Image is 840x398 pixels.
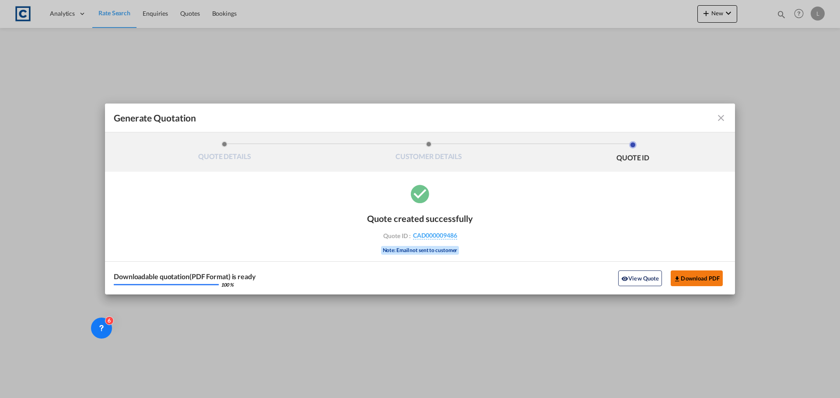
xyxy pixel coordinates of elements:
[531,141,735,165] li: QUOTE ID
[621,275,628,282] md-icon: icon-eye
[381,246,459,255] div: Note: Email not sent to customer
[674,275,681,282] md-icon: icon-download
[221,282,234,287] div: 100 %
[716,113,726,123] md-icon: icon-close fg-AAA8AD cursor m-0
[413,232,457,239] span: CAD000009486
[114,112,196,124] span: Generate Quotation
[367,213,473,224] div: Quote created successfully
[409,183,431,204] md-icon: icon-checkbox-marked-circle
[327,141,531,165] li: CUSTOMER DETAILS
[122,141,327,165] li: QUOTE DETAILS
[114,273,256,280] div: Downloadable quotation(PDF Format) is ready
[671,270,723,286] button: Download PDF
[105,104,735,294] md-dialog: Generate QuotationQUOTE ...
[369,232,471,239] div: Quote ID :
[618,270,662,286] button: icon-eyeView Quote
